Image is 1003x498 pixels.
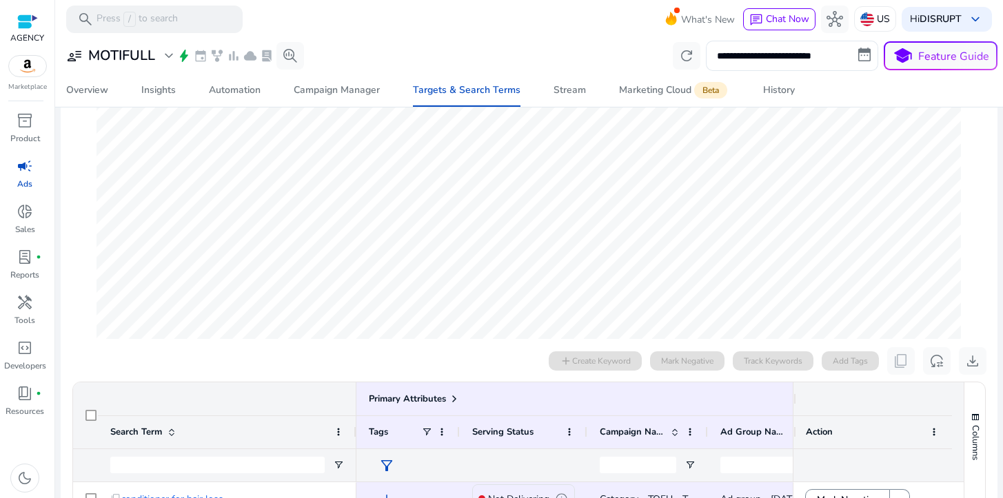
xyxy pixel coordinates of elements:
[14,314,35,326] p: Tools
[967,11,984,28] span: keyboard_arrow_down
[827,11,843,28] span: hub
[920,12,962,25] b: DISRUPT
[472,426,534,438] span: Serving Status
[17,340,33,356] span: code_blocks
[209,85,261,95] div: Automation
[333,459,344,470] button: Open Filter Menu
[282,48,298,64] span: search_insights
[17,158,33,174] span: campaign
[194,49,207,63] span: event
[877,7,890,31] p: US
[959,347,986,375] button: download
[141,85,176,95] div: Insights
[110,426,162,438] span: Search Term
[600,426,665,438] span: Campaign Name
[36,391,41,396] span: fiber_manual_record
[673,42,700,70] button: refresh
[619,85,730,96] div: Marketing Cloud
[893,46,913,66] span: school
[910,14,962,24] p: Hi
[260,49,274,63] span: lab_profile
[276,42,304,70] button: search_insights
[554,85,586,95] div: Stream
[923,347,951,375] button: reset_settings
[860,12,874,26] img: us.svg
[123,12,136,27] span: /
[8,82,47,92] p: Marketplace
[694,82,727,98] span: Beta
[110,457,325,473] input: Search Term Filter Input
[10,132,40,145] p: Product
[969,425,982,460] span: Columns
[4,360,46,372] p: Developers
[36,254,41,260] span: fiber_manual_record
[720,457,797,473] input: Ad Group Name Filter Input
[763,85,795,95] div: History
[918,48,989,65] p: Feature Guide
[766,12,809,25] span: Chat Now
[964,353,981,369] span: download
[806,426,833,438] span: Action
[177,49,191,63] span: bolt
[743,8,815,30] button: chatChat Now
[66,85,108,95] div: Overview
[294,85,380,95] div: Campaign Manager
[66,48,83,64] span: user_attributes
[17,470,33,486] span: dark_mode
[17,178,32,190] p: Ads
[97,12,178,27] p: Press to search
[243,49,257,63] span: cloud
[17,112,33,129] span: inventory_2
[227,49,241,63] span: bar_chart
[369,393,446,405] span: Primary Attributes
[720,426,786,438] span: Ad Group Name
[929,353,945,369] span: reset_settings
[678,48,695,64] span: refresh
[821,6,849,33] button: hub
[413,85,520,95] div: Targets & Search Terms
[884,41,997,70] button: schoolFeature Guide
[681,8,735,32] span: What's New
[378,457,395,474] span: filter_alt
[88,48,155,64] h3: MOTIFULL
[10,269,39,281] p: Reports
[685,459,696,470] button: Open Filter Menu
[17,294,33,311] span: handyman
[161,48,177,64] span: expand_more
[369,426,388,438] span: Tags
[15,223,35,236] p: Sales
[17,385,33,402] span: book_4
[210,49,224,63] span: family_history
[77,11,94,28] span: search
[17,203,33,220] span: donut_small
[6,405,44,417] p: Resources
[17,249,33,265] span: lab_profile
[10,32,44,44] p: AGENCY
[600,457,676,473] input: Campaign Name Filter Input
[9,56,46,76] img: amazon.svg
[749,13,763,27] span: chat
